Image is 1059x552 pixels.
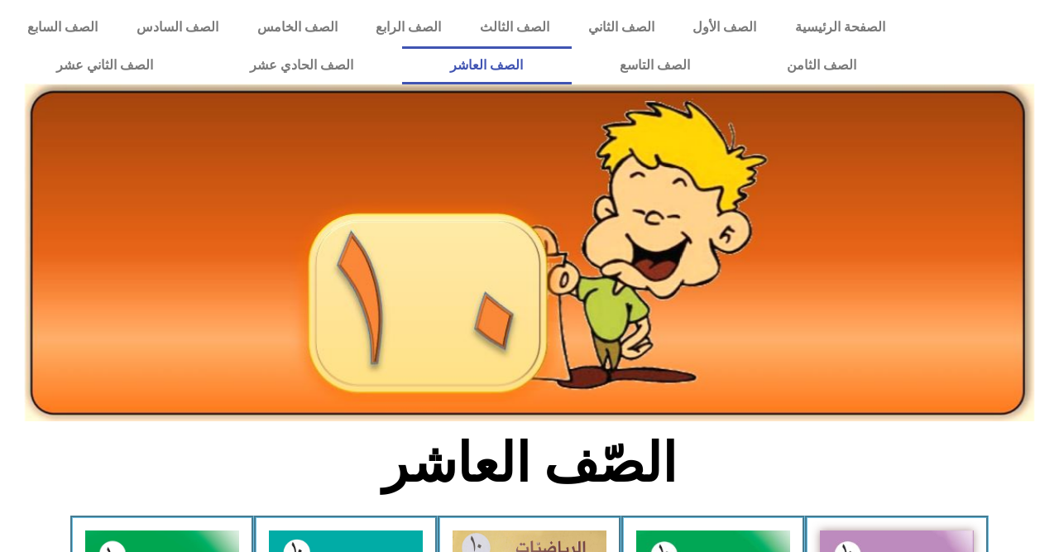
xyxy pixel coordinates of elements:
a: الصف الخامس [237,8,357,46]
a: الصف الثاني عشر [8,46,202,84]
a: الصف السابع [8,8,117,46]
a: الصف الثالث [461,8,569,46]
a: الصف الرابع [357,8,461,46]
a: الصف العاشر [402,46,572,84]
a: الصف الحادي عشر [202,46,402,84]
a: الصف السادس [117,8,238,46]
a: الصف الأول [673,8,776,46]
a: الصف الثامن [739,46,905,84]
a: الصفحة الرئيسية [776,8,905,46]
h2: الصّف العاشر [256,431,803,496]
a: الصف التاسع [572,46,739,84]
a: الصف الثاني [568,8,673,46]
